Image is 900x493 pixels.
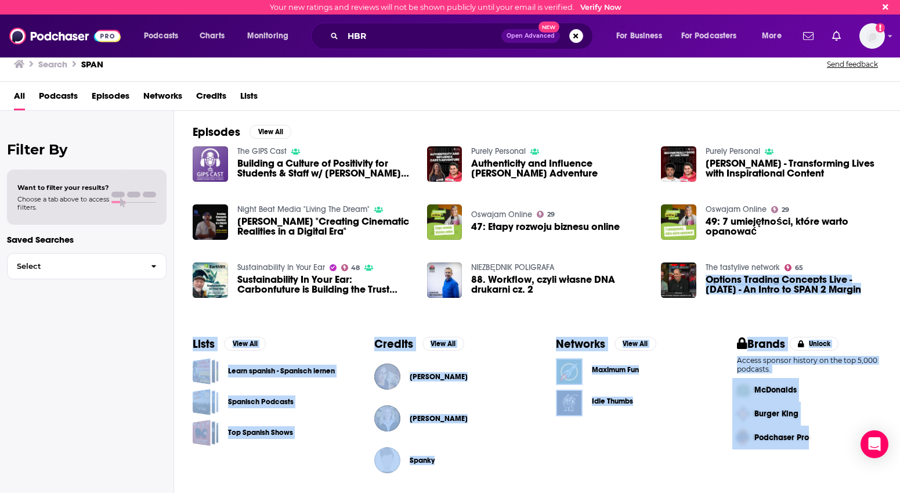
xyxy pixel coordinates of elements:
[732,426,754,449] img: Third Pro Logo
[608,27,677,45] button: open menu
[798,26,818,46] a: Show notifications dropdown
[782,207,789,213] span: 29
[17,195,109,211] span: Choose a tab above to access filters.
[754,409,798,419] span: Burger King
[556,337,605,351] h2: Networks
[754,385,797,395] span: McDonalds
[237,159,413,178] a: Building a Culture of Positivity for Students & Staff w/ Nate Balcom - Newell Elementary
[374,400,519,437] button: Abigail SpanbergerAbigail Spanberger
[410,372,468,382] span: [PERSON_NAME]
[661,146,696,182] img: Sai Sethu - Transforming Lives with Inspirational Content
[615,337,656,351] button: View All
[228,395,294,408] a: Spanisch Podcasts
[556,337,656,351] a: NetworksView All
[240,87,258,110] span: Lists
[661,262,696,298] a: Options Trading Concepts Live - April 30, 2025 - An Intro to SPAN 2 Margin
[14,87,25,110] span: All
[795,265,803,271] span: 65
[732,402,754,426] img: Second Pro Logo
[341,264,360,271] a: 48
[374,442,519,479] button: SpankySpanky
[374,358,519,395] button: Emma SpanEmma Span
[92,87,129,110] span: Episodes
[706,217,881,236] a: 49: 7 umiejętności, które warto opanować
[706,159,881,178] span: [PERSON_NAME] - Transforming Lives with Inspirational Content
[706,262,780,272] a: The tastylive network
[616,28,662,44] span: For Business
[427,146,462,182] a: Authenticity and Influence Cass Aragon's Adventure
[247,28,288,44] span: Monitoring
[876,23,885,33] svg: Email not verified
[228,426,293,439] a: Top Spanish Shows
[471,159,647,178] span: Authenticity and Influence [PERSON_NAME] Adventure
[39,87,78,110] a: Podcasts
[592,365,639,375] span: Maximum Fun
[754,27,796,45] button: open menu
[38,59,67,70] h3: Search
[143,87,182,110] a: Networks
[427,262,462,298] a: 88. Workflow, czyli własne DNA drukarni cz. 2
[471,222,620,232] span: 47: Etapy rozwoju biznesu online
[674,27,754,45] button: open menu
[422,337,464,351] button: View All
[556,358,583,385] img: Maximum Fun logo
[224,337,266,351] button: View All
[737,356,881,373] p: Access sponsor history on the top 5,000 podcasts.
[706,159,881,178] a: Sai Sethu - Transforming Lives with Inspirational Content
[859,23,885,49] button: Show profile menu
[471,210,532,219] a: Oswajam Online
[250,125,291,139] button: View All
[192,27,232,45] a: Charts
[556,390,700,416] a: Idle Thumbs logoIdle Thumbs
[237,275,413,294] a: Sustainability In Your Ear: Carbonfuture is Building the Trust Infrastructure for Carbon Removal
[823,59,881,69] button: Send feedback
[410,456,435,465] a: Spanky
[737,337,785,351] h2: Brands
[193,358,219,384] a: Learn spanish - Spanisch lernen
[343,27,501,45] input: Search podcasts, credits, & more...
[706,146,760,156] a: Purely Personal
[7,253,167,279] button: Select
[193,125,291,139] a: EpisodesView All
[9,25,121,47] img: Podchaser - Follow, Share and Rate Podcasts
[81,59,103,70] h3: SPAN
[270,3,621,12] div: Your new ratings and reviews will not be shown publicly until your email is verified.
[410,414,468,423] a: Abigail Spanberger
[374,447,400,473] img: Spanky
[237,146,287,156] a: The GIPS Cast
[706,204,767,214] a: Oswajam Online
[538,21,559,33] span: New
[193,262,228,298] a: Sustainability In Your Ear: Carbonfuture is Building the Trust Infrastructure for Carbon Removal
[547,212,555,217] span: 29
[471,275,647,294] a: 88. Workflow, czyli własne DNA drukarni cz. 2
[193,204,228,240] img: Jayson Johnson "Creating Cinematic Realities in a Digital Era"
[374,364,400,390] a: Emma Span
[471,262,554,272] a: NIEZBĘDNIK POLIGRAFA
[144,28,178,44] span: Podcasts
[351,265,360,271] span: 48
[8,262,142,270] span: Select
[427,204,462,240] img: 47: Etapy rozwoju biznesu online
[322,23,604,49] div: Search podcasts, credits, & more...
[237,159,413,178] span: Building a Culture of Positivity for Students & Staff w/ [PERSON_NAME][GEOGRAPHIC_DATA]
[237,204,370,214] a: Night Beat Media "Living The Dream"
[7,234,167,245] p: Saved Searches
[193,337,215,351] h2: Lists
[196,87,226,110] span: Credits
[374,405,400,431] img: Abigail Spanberger
[471,159,647,178] a: Authenticity and Influence Cass Aragon's Adventure
[859,23,885,49] span: Logged in as dresnic
[706,275,881,294] span: Options Trading Concepts Live - [DATE] - An Intro to SPAN 2 Margin
[762,28,782,44] span: More
[136,27,193,45] button: open menu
